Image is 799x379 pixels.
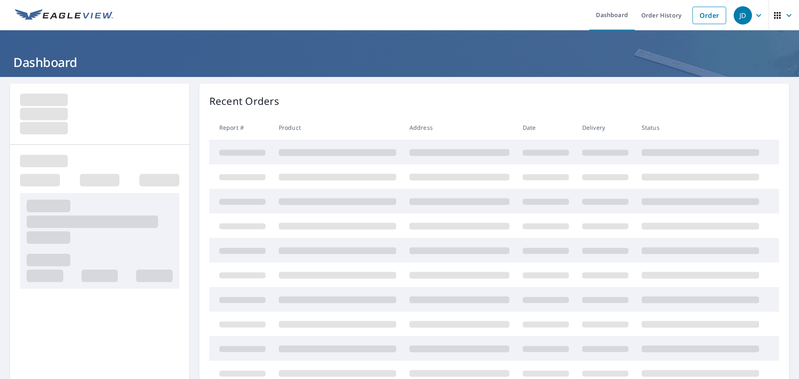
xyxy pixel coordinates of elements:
[635,115,766,140] th: Status
[734,6,752,25] div: JD
[516,115,576,140] th: Date
[209,115,272,140] th: Report #
[272,115,403,140] th: Product
[576,115,635,140] th: Delivery
[15,9,113,22] img: EV Logo
[403,115,516,140] th: Address
[692,7,726,24] a: Order
[209,94,279,109] p: Recent Orders
[10,54,789,71] h1: Dashboard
